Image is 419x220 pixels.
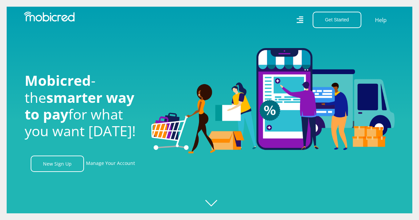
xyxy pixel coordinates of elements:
[151,48,395,154] img: Welcome to Mobicred
[313,12,361,28] button: Get Started
[375,16,387,24] a: Help
[25,71,91,90] span: Mobicred
[31,156,84,172] a: New Sign Up
[25,88,134,124] span: smarter way to pay
[24,12,75,22] img: Mobicred
[86,156,135,172] a: Manage Your Account
[25,72,141,140] h1: - the for what you want [DATE]!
